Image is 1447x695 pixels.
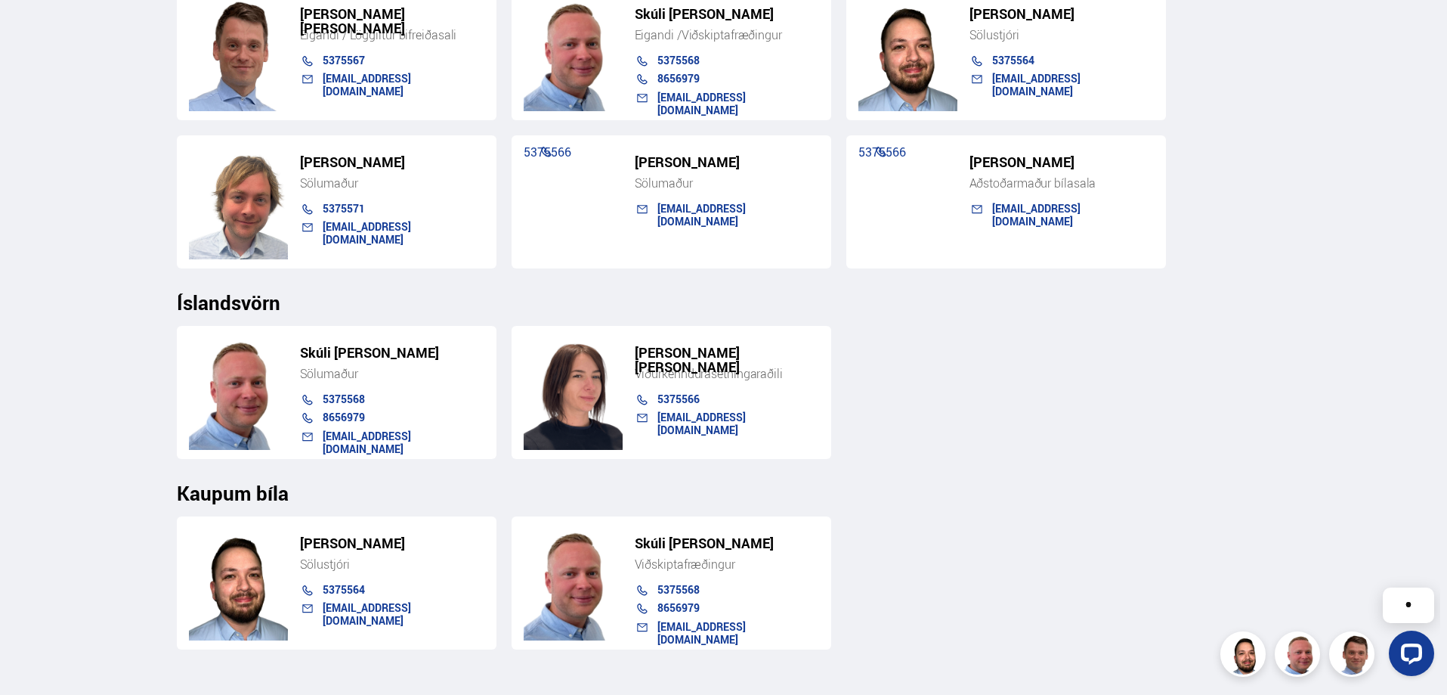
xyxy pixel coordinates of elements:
h3: Kaupum bíla [177,482,1271,504]
h5: [PERSON_NAME] [969,7,1154,21]
a: 5375568 [657,582,700,597]
div: Sölumaður [300,175,484,191]
span: Viðskiptafræðingur [635,556,735,572]
a: 5375566 [858,144,906,160]
h5: [PERSON_NAME] [969,155,1154,169]
a: 5375566 [657,392,700,406]
a: 5375568 [323,392,365,406]
a: 8656979 [323,410,365,424]
h5: [PERSON_NAME] [PERSON_NAME] [635,346,819,374]
img: TiAwD7vhpwHUHg8j.png [524,336,623,450]
a: [EMAIL_ADDRESS][DOMAIN_NAME] [323,429,411,455]
img: nhp88E3Fdnt1Opn2.png [189,526,288,641]
a: 5375566 [524,144,571,160]
span: ásetningaraðili [704,365,783,382]
h5: Skúli [PERSON_NAME] [635,7,819,21]
div: Eigandi / [635,27,819,42]
div: Eigandi / Löggiltur bifreiðasali [300,27,484,42]
div: Sölumaður [635,175,819,191]
h5: Skúli [PERSON_NAME] [635,536,819,551]
a: [EMAIL_ADDRESS][DOMAIN_NAME] [992,201,1081,228]
a: [EMAIL_ADDRESS][DOMAIN_NAME] [657,90,746,116]
div: Sölumaður [300,366,484,381]
a: [EMAIL_ADDRESS][DOMAIN_NAME] [323,71,411,98]
a: 5375567 [323,53,365,67]
a: 5375568 [657,53,700,67]
span: Viðskiptafræðingur [682,26,782,43]
h5: [PERSON_NAME] [PERSON_NAME] [300,7,484,36]
a: 8656979 [657,600,700,615]
a: 5375571 [323,201,365,216]
div: Aðstoðarmaður bílasala [969,175,1154,191]
a: 5375564 [323,582,365,597]
div: Viðurkenndur [635,366,819,381]
a: [EMAIL_ADDRESS][DOMAIN_NAME] [323,219,411,246]
img: m7PZdWzYfFvz2vuk.png [189,336,288,450]
a: 8656979 [657,71,700,85]
div: Sölustjóri [969,27,1154,42]
img: SZ4H-t_Copy_of_C.png [189,145,288,259]
h5: [PERSON_NAME] [300,536,484,551]
a: [EMAIL_ADDRESS][DOMAIN_NAME] [992,71,1081,98]
h5: [PERSON_NAME] [300,155,484,169]
h3: Íslandsvörn [177,291,1271,314]
a: [EMAIL_ADDRESS][DOMAIN_NAME] [323,600,411,627]
img: nhp88E3Fdnt1Opn2.png [1223,634,1268,679]
a: [EMAIL_ADDRESS][DOMAIN_NAME] [657,619,746,646]
a: 5375564 [992,53,1034,67]
img: m7PZdWzYfFvz2vuk.png [524,526,623,641]
iframe: LiveChat chat widget [1229,560,1440,688]
a: [EMAIL_ADDRESS][DOMAIN_NAME] [657,410,746,436]
h5: [PERSON_NAME] [635,155,819,169]
a: [EMAIL_ADDRESS][DOMAIN_NAME] [657,201,746,228]
div: Sölustjóri [300,557,484,572]
h5: Skúli [PERSON_NAME] [300,346,484,360]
